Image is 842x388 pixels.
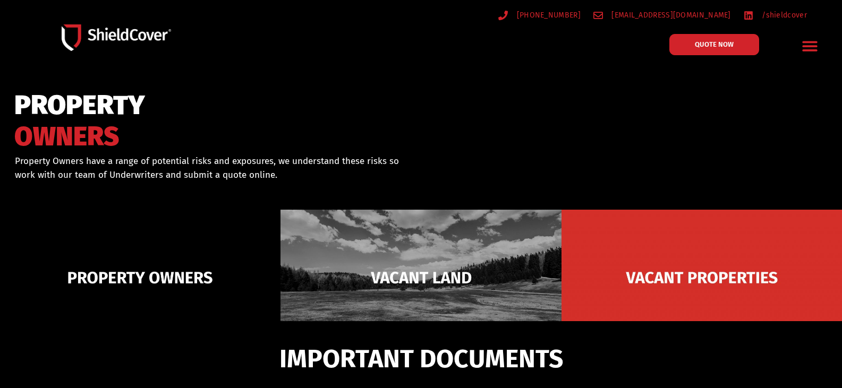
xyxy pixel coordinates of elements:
span: IMPORTANT DOCUMENTS [279,349,563,369]
div: Menu Toggle [797,33,822,58]
img: Shield-Cover-Underwriting-Australia-logo-full [62,24,171,51]
span: [PHONE_NUMBER] [514,8,581,22]
a: /shieldcover [744,8,807,22]
img: Vacant Land liability cover [280,210,561,346]
a: [PHONE_NUMBER] [498,8,581,22]
span: [EMAIL_ADDRESS][DOMAIN_NAME] [609,8,730,22]
span: QUOTE NOW [695,41,734,48]
span: PROPERTY [14,94,145,116]
span: /shieldcover [759,8,807,22]
a: [EMAIL_ADDRESS][DOMAIN_NAME] [593,8,731,22]
p: Property Owners have a range of potential risks and exposures, we understand these risks so work ... [15,154,407,182]
a: QUOTE NOW [669,34,759,55]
